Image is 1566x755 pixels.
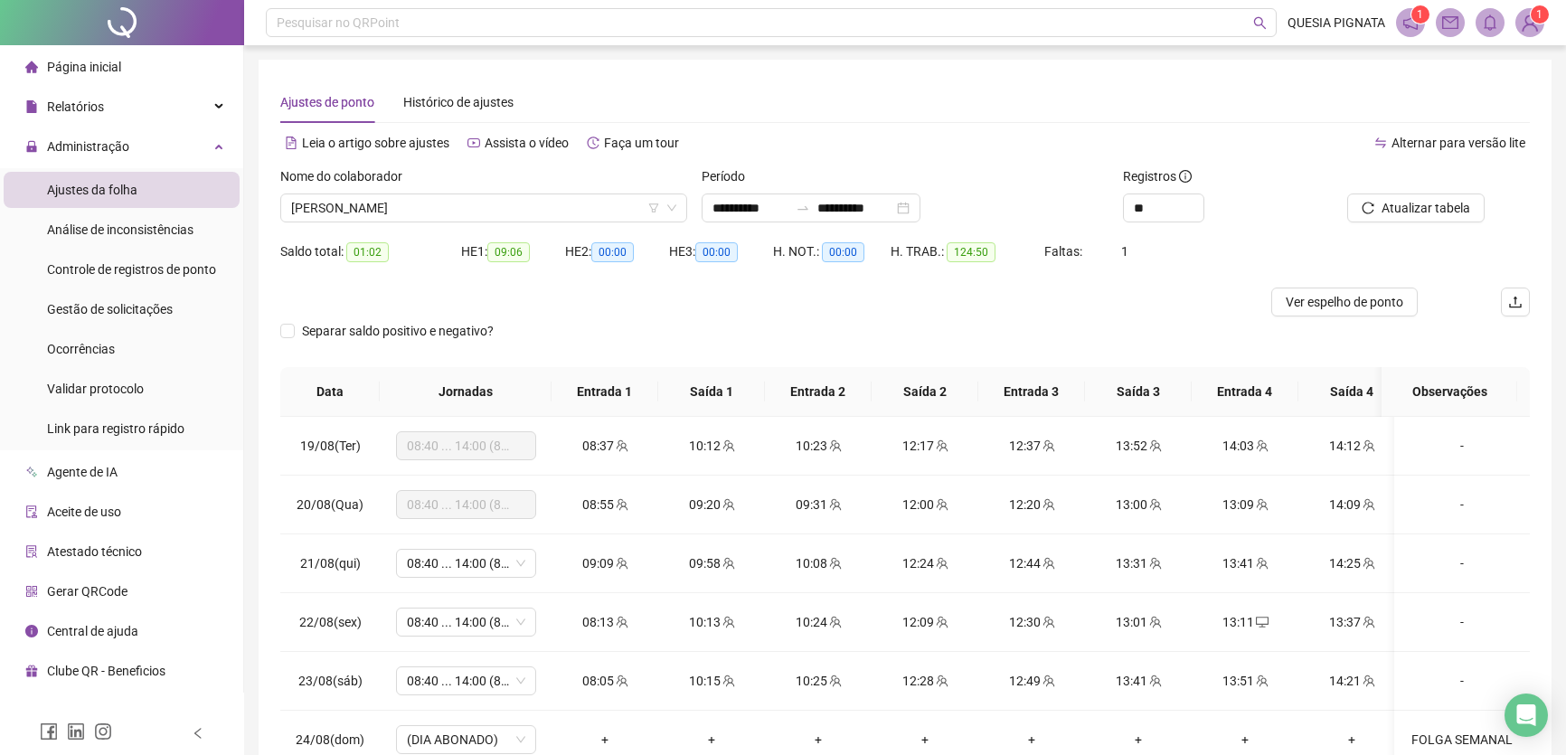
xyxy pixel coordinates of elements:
[1206,671,1284,691] div: 13:51
[291,194,676,222] span: KETLEY LORENNA CAMPOS VASCONCELOS
[407,432,525,459] span: 08:40 ... 14:00 (8 HORAS)
[1254,557,1269,570] span: team
[25,140,38,153] span: lock
[1409,730,1515,750] div: FOLGA SEMANAL
[47,342,115,356] span: Ocorrências
[280,166,414,186] label: Nome do colaborador
[886,671,964,691] div: 12:28
[299,615,362,629] span: 22/08(sex)
[407,609,525,636] span: 08:40 ... 14:00 (8 HORAS)
[1254,616,1269,628] span: desktop
[296,732,364,747] span: 24/08(dom)
[827,675,842,687] span: team
[1099,612,1177,632] div: 13:01
[566,730,644,750] div: +
[1041,498,1055,511] span: team
[407,491,525,518] span: 08:40 ... 14:00 (8 HORAS)
[702,166,757,186] label: Período
[902,497,934,512] span: 12:00
[796,497,827,512] span: 09:31
[566,553,644,573] div: 09:09
[993,730,1071,750] div: +
[614,616,628,628] span: team
[300,439,361,453] span: 19/08(Ter)
[1288,13,1385,33] span: QUESIA PIGNATA
[587,137,599,149] span: history
[566,671,644,691] div: 08:05
[285,137,297,149] span: file-text
[993,553,1071,573] div: 12:44
[1313,612,1391,632] div: 13:37
[1116,497,1147,512] span: 13:00
[467,137,480,149] span: youtube
[827,439,842,452] span: team
[796,201,810,215] span: swap-right
[280,367,380,417] th: Data
[1147,557,1162,570] span: team
[1147,498,1162,511] span: team
[1041,557,1055,570] span: team
[886,730,964,750] div: +
[1222,439,1254,453] span: 14:03
[827,616,842,628] span: team
[934,616,948,628] span: team
[47,302,173,316] span: Gestão de solicitações
[1313,730,1391,750] div: +
[1206,553,1284,573] div: 13:41
[1329,497,1361,512] span: 14:09
[1041,616,1055,628] span: team
[67,722,85,741] span: linkedin
[614,439,628,452] span: team
[407,667,525,694] span: 08:40 ... 14:00 (8 HORAS)
[666,203,677,213] span: down
[1147,439,1162,452] span: team
[1099,671,1177,691] div: 13:41
[773,241,891,262] div: H. NOT.:
[673,612,750,632] div: 10:13
[582,439,614,453] span: 08:37
[689,497,721,512] span: 09:20
[1123,166,1192,186] span: Registros
[1009,497,1041,512] span: 12:20
[1382,198,1470,218] span: Atualizar tabela
[1099,553,1177,573] div: 13:31
[614,557,628,570] span: team
[25,505,38,518] span: audit
[721,498,735,511] span: team
[779,671,857,691] div: 10:25
[1374,137,1387,149] span: swap
[461,241,565,262] div: HE 1:
[1254,675,1269,687] span: team
[978,367,1085,417] th: Entrada 3
[47,544,142,559] span: Atestado técnico
[94,722,112,741] span: instagram
[891,241,1044,262] div: H. TRAB.:
[1041,675,1055,687] span: team
[1409,553,1515,573] div: -
[1254,439,1269,452] span: team
[403,95,514,109] span: Histórico de ajustes
[346,242,389,262] span: 01:02
[1382,367,1517,417] th: Observações
[1361,557,1375,570] span: team
[47,183,137,197] span: Ajustes da folha
[1206,730,1284,750] div: +
[765,367,872,417] th: Entrada 2
[673,553,750,573] div: 09:58
[302,136,449,150] span: Leia o artigo sobre ajustes
[822,242,864,262] span: 00:00
[934,498,948,511] span: team
[1505,694,1548,737] div: Open Intercom Messenger
[1411,5,1429,24] sup: 1
[298,674,363,688] span: 23/08(sáb)
[779,612,857,632] div: 10:24
[614,498,628,511] span: team
[796,201,810,215] span: to
[1362,202,1374,214] span: reload
[1361,616,1375,628] span: team
[947,242,995,262] span: 124:50
[47,505,121,519] span: Aceite de uso
[1361,439,1375,452] span: team
[565,241,669,262] div: HE 2:
[25,545,38,558] span: solution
